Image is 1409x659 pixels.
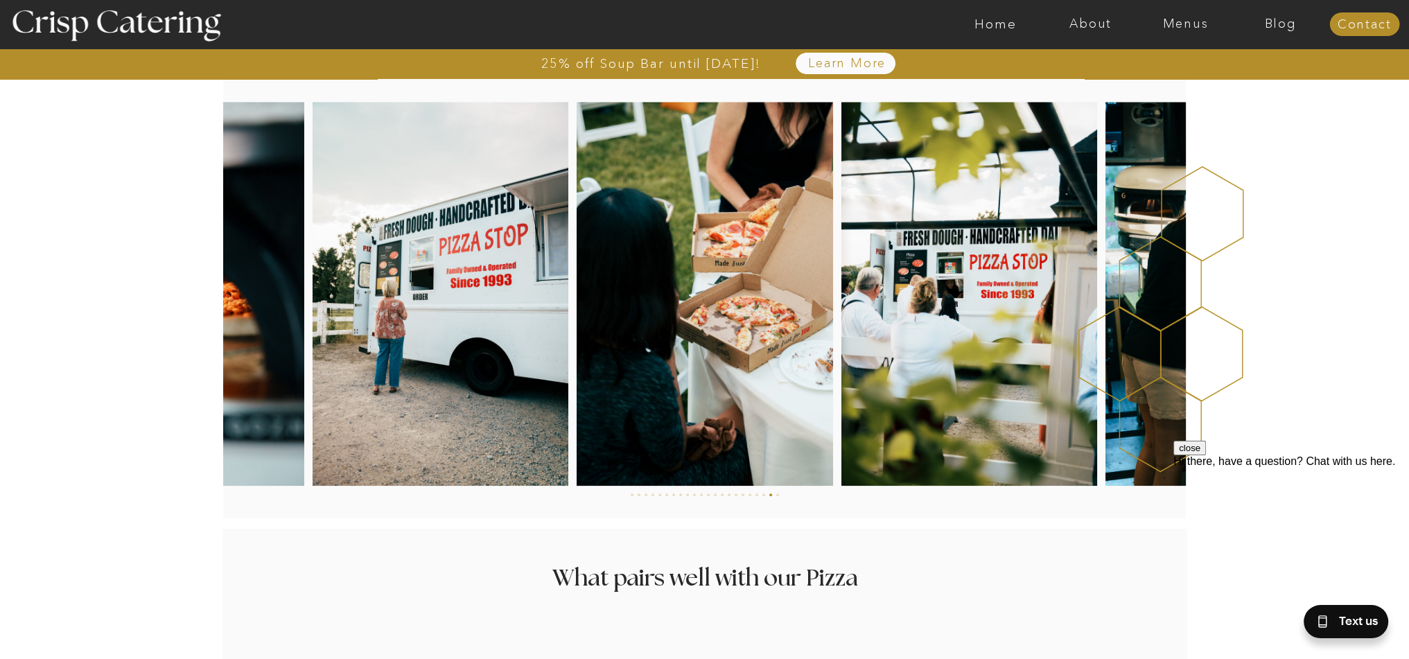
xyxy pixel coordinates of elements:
li: Page dot 22 [776,493,779,496]
li: Page dot 5 [658,493,661,496]
li: Page dot 17 [742,493,744,496]
a: 25% off Soup Bar until [DATE]! [491,57,811,71]
li: Page dot 9 [686,493,689,496]
a: Blog [1233,17,1328,31]
a: About [1043,17,1138,31]
a: Home [948,17,1043,31]
iframe: podium webchat widget prompt [1173,441,1409,607]
li: Page dot 15 [728,493,730,496]
li: Page dot 6 [665,493,668,496]
h2: What pairs well with our Pizza [448,566,963,593]
li: Page dot 11 [700,493,703,496]
li: Page dot 20 [762,493,765,496]
li: Page dot 18 [749,493,751,496]
li: Page dot 3 [645,493,647,496]
li: Page dot 10 [693,493,696,496]
iframe: podium webchat widget bubble [1298,590,1409,659]
li: Page dot 19 [755,493,758,496]
li: Page dot 13 [714,493,717,496]
li: Page dot 16 [735,493,737,496]
li: Page dot 14 [721,493,724,496]
li: Page dot 8 [679,493,682,496]
li: Page dot 1 [631,493,633,496]
a: Menus [1138,17,1233,31]
li: Page dot 12 [707,493,710,496]
li: Page dot 4 [651,493,654,496]
li: Page dot 2 [638,493,640,496]
a: Learn More [776,57,918,71]
a: Contact [1329,18,1399,32]
li: Page dot 7 [672,493,675,496]
li: Page dot 21 [769,493,772,496]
